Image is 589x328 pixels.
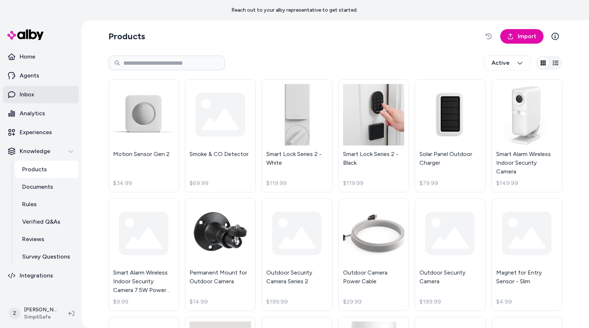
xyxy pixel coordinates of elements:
[3,48,79,65] a: Home
[3,124,79,141] a: Experiences
[518,32,536,41] span: Import
[15,196,79,213] a: Rules
[22,165,47,174] p: Products
[22,235,44,244] p: Reviews
[20,71,39,80] p: Agents
[262,198,333,311] a: Outdoor Security Camera Series 2$199.99
[3,67,79,84] a: Agents
[500,29,544,44] a: Import
[20,271,53,280] p: Integrations
[492,79,562,192] a: Smart Alarm Wireless Indoor Security CameraSmart Alarm Wireless Indoor Security Camera$149.99
[108,198,179,311] a: Smart Alarm Wireless Indoor Security Camera 7.5W Power Adapter$9.99
[108,79,179,192] a: Motion Sensor Gen 2Motion Sensor Gen 2$34.99
[262,79,333,192] a: Smart Lock Series 2 - WhiteSmart Lock Series 2 - White$119.99
[15,213,79,231] a: Verified Q&As
[20,109,45,118] p: Analytics
[7,29,44,40] img: alby Logo
[338,198,409,311] a: Outdoor Camera Power CableOutdoor Camera Power Cable$29.99
[108,31,145,42] h2: Products
[185,79,256,192] a: Smoke & CO Detector$69.99
[20,90,34,99] p: Inbox
[3,105,79,122] a: Analytics
[15,248,79,265] a: Survey Questions
[4,302,63,325] button: Z[PERSON_NAME]SimpliSafe
[231,7,358,14] p: Reach out to your alby representative to get started.
[9,308,20,319] span: Z
[22,252,70,261] p: Survey Questions
[484,55,530,71] button: Active
[3,143,79,160] button: Knowledge
[415,79,486,192] a: Solar Panel Outdoor ChargerSolar Panel Outdoor Charger$79.99
[15,161,79,178] a: Products
[24,306,57,313] p: [PERSON_NAME]
[3,267,79,284] a: Integrations
[15,178,79,196] a: Documents
[22,200,37,209] p: Rules
[3,86,79,103] a: Inbox
[415,198,486,311] a: Outdoor Security Camera$199.99
[20,128,52,137] p: Experiences
[22,183,53,191] p: Documents
[22,217,60,226] p: Verified Q&As
[20,147,50,156] p: Knowledge
[20,52,35,61] p: Home
[492,198,562,311] a: Magnet for Entry Sensor - Slim$4.99
[24,313,57,321] span: SimpliSafe
[338,79,409,192] a: Smart Lock Series 2 - BlackSmart Lock Series 2 - Black$119.99
[15,231,79,248] a: Reviews
[185,198,256,311] a: Permanent Mount for Outdoor CameraPermanent Mount for Outdoor Camera$14.99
